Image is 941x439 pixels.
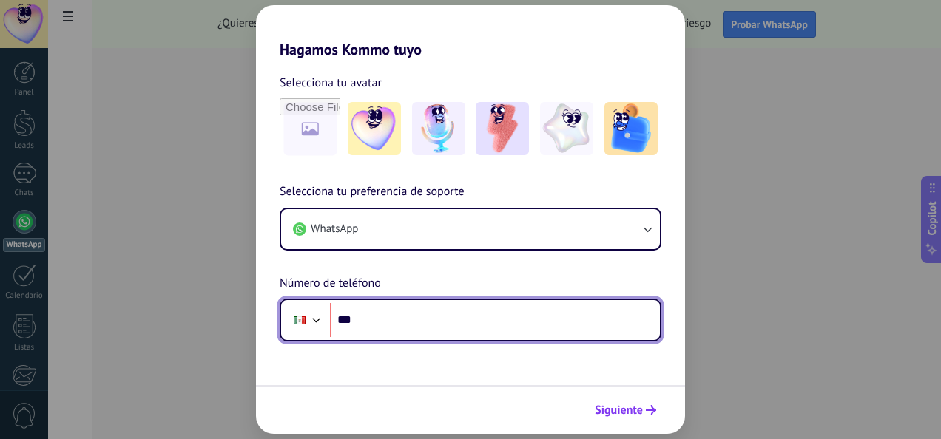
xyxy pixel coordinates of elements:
img: -4.jpeg [540,102,593,155]
span: Selecciona tu preferencia de soporte [280,183,465,202]
img: -3.jpeg [476,102,529,155]
span: Siguiente [595,405,643,415]
button: Siguiente [588,398,663,423]
span: Selecciona tu avatar [280,73,382,92]
img: -5.jpeg [604,102,658,155]
img: -1.jpeg [348,102,401,155]
div: Mexico: + 52 [286,304,314,336]
span: WhatsApp [311,222,358,236]
span: Número de teléfono [280,274,381,293]
img: -2.jpeg [412,102,465,155]
h2: Hagamos Kommo tuyo [256,5,685,58]
button: WhatsApp [281,209,660,249]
